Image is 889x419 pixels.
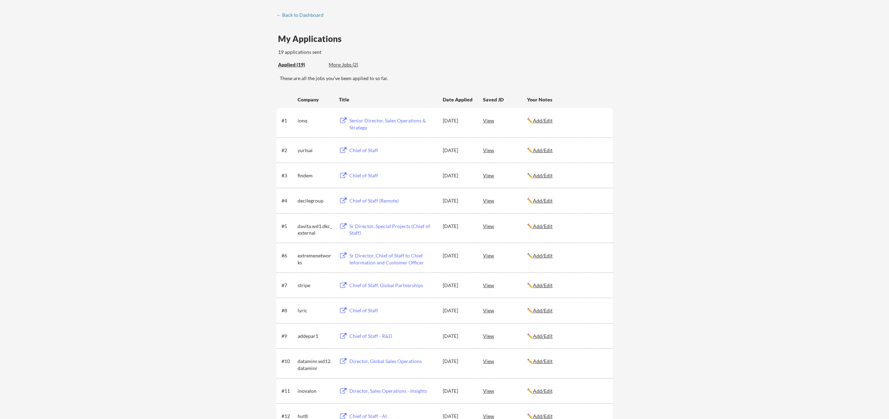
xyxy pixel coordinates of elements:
div: ✏️ [527,147,607,154]
div: My Applications [278,35,347,43]
div: dataminr.wd12.dataminr [298,358,333,371]
div: #4 [282,197,295,204]
div: ← Back to Dashboard [276,13,329,17]
div: Chief of Staff - R&D [349,333,436,340]
u: Add/Edit [533,282,553,288]
div: ✏️ [527,172,607,179]
u: Add/Edit [533,413,553,419]
div: [DATE] [443,358,474,365]
div: These are all the jobs you've been applied to so far. [278,61,323,69]
div: Chief of Staff, Global Partnerships [349,282,436,289]
u: Add/Edit [533,198,553,204]
u: Add/Edit [533,333,553,339]
div: stripe [298,282,333,289]
div: addepar1 [298,333,333,340]
div: #11 [282,388,295,395]
div: View [483,114,527,127]
div: [DATE] [443,147,474,154]
div: More Jobs (2) [329,61,380,68]
div: Saved JD [483,93,527,106]
div: ✏️ [527,223,607,230]
div: View [483,144,527,156]
div: #6 [282,252,295,259]
u: Add/Edit [533,307,553,313]
a: ← Back to Dashboard [276,12,329,19]
div: [DATE] [443,223,474,230]
div: View [483,169,527,182]
div: Sr Director, Special Projects (Chief of Staff) [349,223,436,236]
u: Add/Edit [533,223,553,229]
div: #5 [282,223,295,230]
div: View [483,220,527,232]
u: Add/Edit [533,358,553,364]
u: Add/Edit [533,388,553,394]
div: #8 [282,307,295,314]
div: Your Notes [527,96,607,103]
div: [DATE] [443,282,474,289]
div: ✏️ [527,307,607,314]
div: View [483,304,527,317]
div: inovalon [298,388,333,395]
div: Director, Global Sales Operations [349,358,436,365]
div: yurtsai [298,147,333,154]
div: View [483,279,527,291]
div: #9 [282,333,295,340]
div: #7 [282,282,295,289]
div: Senior Director, Sales Operations & Strategy [349,117,436,131]
div: ✏️ [527,358,607,365]
div: #10 [282,358,295,365]
div: ✏️ [527,282,607,289]
div: ✏️ [527,197,607,204]
div: ✏️ [527,252,607,259]
div: davita.wd1.dkc_external [298,223,333,236]
div: #1 [282,117,295,124]
div: ✏️ [527,333,607,340]
div: View [483,384,527,397]
div: View [483,249,527,262]
div: [DATE] [443,117,474,124]
div: Chief of Staff [349,147,436,154]
div: [DATE] [443,172,474,179]
div: These are all the jobs you've been applied to so far. [280,75,613,82]
u: Add/Edit [533,118,553,123]
div: extremenetworks [298,252,333,266]
div: Sr Director, Chief of Staff to Chief Information and Customer Officer [349,252,436,266]
div: Date Applied [443,96,474,103]
div: Chief of Staff [349,307,436,314]
div: Title [339,96,436,103]
div: View [483,329,527,342]
u: Add/Edit [533,172,553,178]
div: lyric [298,307,333,314]
div: ionq [298,117,333,124]
div: #2 [282,147,295,154]
u: Add/Edit [533,147,553,153]
div: decilegroup [298,197,333,204]
div: ✏️ [527,388,607,395]
div: Company [298,96,333,103]
u: Add/Edit [533,253,553,258]
div: Applied (19) [278,61,323,68]
div: #3 [282,172,295,179]
div: [DATE] [443,252,474,259]
div: View [483,355,527,367]
div: ✏️ [527,117,607,124]
div: [DATE] [443,333,474,340]
div: 19 applications sent [278,49,413,56]
div: Chief of Staff [349,172,436,179]
div: Director, Sales Operations - Insights [349,388,436,395]
div: Chief of Staff (Remote) [349,197,436,204]
div: [DATE] [443,197,474,204]
div: findem [298,172,333,179]
div: View [483,194,527,207]
div: These are job applications we think you'd be a good fit for, but couldn't apply you to automatica... [329,61,380,69]
div: [DATE] [443,307,474,314]
div: [DATE] [443,388,474,395]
